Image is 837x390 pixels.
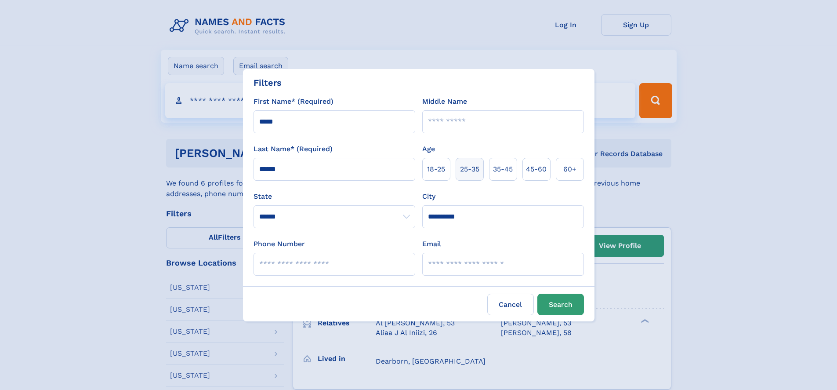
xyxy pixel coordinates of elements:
span: 35‑45 [493,164,513,175]
label: Email [422,239,441,249]
label: City [422,191,435,202]
label: State [254,191,415,202]
label: Age [422,144,435,154]
span: 45‑60 [526,164,547,175]
label: Last Name* (Required) [254,144,333,154]
span: 25‑35 [460,164,479,175]
label: Phone Number [254,239,305,249]
button: Search [537,294,584,315]
label: First Name* (Required) [254,96,333,107]
label: Middle Name [422,96,467,107]
span: 60+ [563,164,576,175]
span: 18‑25 [427,164,445,175]
label: Cancel [487,294,534,315]
div: Filters [254,76,282,89]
